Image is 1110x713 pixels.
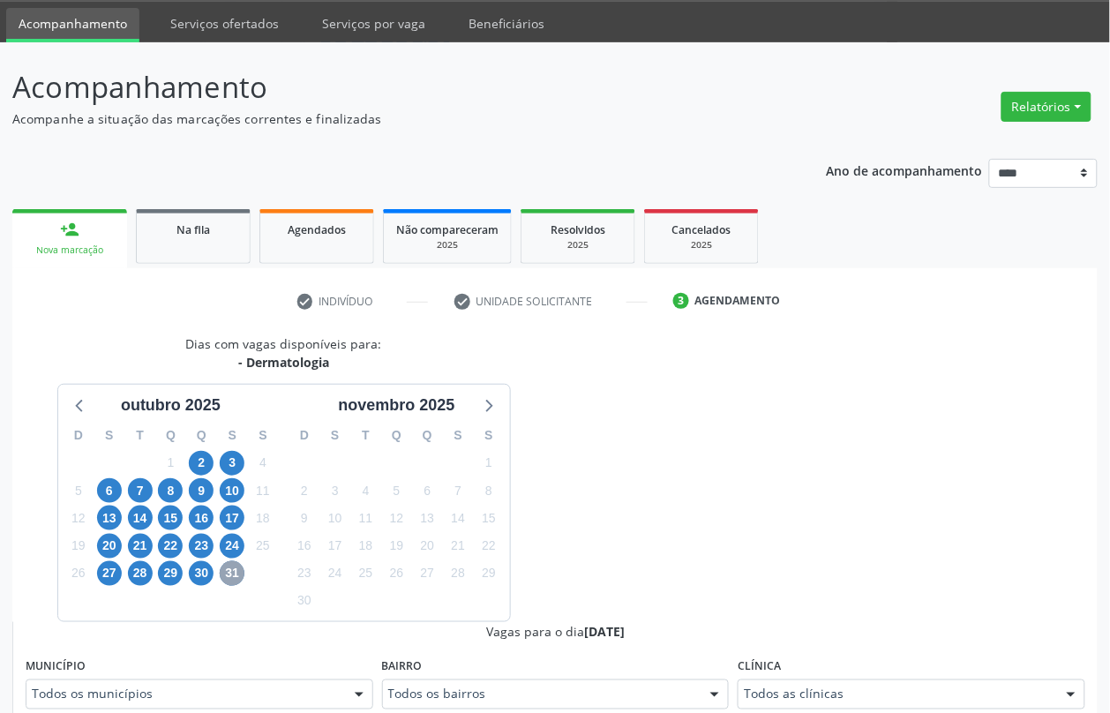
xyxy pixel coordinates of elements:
span: quinta-feira, 16 de outubro de 2025 [189,506,214,530]
div: Agendamento [695,293,781,309]
div: S [319,422,350,449]
span: quarta-feira, 5 de novembro de 2025 [384,478,409,503]
span: domingo, 9 de novembro de 2025 [292,506,317,530]
span: segunda-feira, 13 de outubro de 2025 [97,506,122,530]
span: quarta-feira, 1 de outubro de 2025 [158,451,183,476]
span: quarta-feira, 19 de novembro de 2025 [384,534,409,559]
span: quarta-feira, 12 de novembro de 2025 [384,506,409,530]
span: domingo, 23 de novembro de 2025 [292,561,317,586]
div: novembro 2025 [331,394,461,417]
a: Acompanhamento [6,8,139,42]
span: segunda-feira, 17 de novembro de 2025 [323,534,348,559]
span: quinta-feira, 13 de novembro de 2025 [415,506,439,530]
div: 2025 [396,238,499,251]
span: terça-feira, 4 de novembro de 2025 [354,478,379,503]
span: domingo, 26 de outubro de 2025 [66,561,91,586]
span: sábado, 22 de novembro de 2025 [476,534,501,559]
span: segunda-feira, 3 de novembro de 2025 [323,478,348,503]
label: Município [26,653,86,680]
span: sexta-feira, 3 de outubro de 2025 [220,451,244,476]
span: sábado, 8 de novembro de 2025 [476,478,501,503]
label: Bairro [382,653,423,680]
span: sexta-feira, 14 de novembro de 2025 [446,506,470,530]
span: Todos os municípios [32,686,337,703]
span: quinta-feira, 9 de outubro de 2025 [189,478,214,503]
span: Resolvidos [551,222,605,237]
span: quinta-feira, 27 de novembro de 2025 [415,561,439,586]
span: sexta-feira, 21 de novembro de 2025 [446,534,470,559]
span: segunda-feira, 20 de outubro de 2025 [97,534,122,559]
span: terça-feira, 28 de outubro de 2025 [128,561,153,586]
div: Dias com vagas disponíveis para: [186,334,382,372]
div: Nova marcação [25,244,115,257]
span: segunda-feira, 6 de outubro de 2025 [97,478,122,503]
span: sábado, 1 de novembro de 2025 [476,451,501,476]
div: S [217,422,248,449]
span: sexta-feira, 7 de novembro de 2025 [446,478,470,503]
span: segunda-feira, 10 de novembro de 2025 [323,506,348,530]
a: Serviços ofertados [158,8,291,39]
span: terça-feira, 14 de outubro de 2025 [128,506,153,530]
div: 3 [673,293,689,309]
div: S [248,422,279,449]
span: domingo, 2 de novembro de 2025 [292,478,317,503]
div: Q [155,422,186,449]
span: domingo, 30 de novembro de 2025 [292,589,317,613]
div: T [350,422,381,449]
span: domingo, 12 de outubro de 2025 [66,506,91,530]
span: quinta-feira, 2 de outubro de 2025 [189,451,214,476]
span: Todos os bairros [388,686,694,703]
span: Agendados [288,222,346,237]
span: domingo, 16 de novembro de 2025 [292,534,317,559]
a: Serviços por vaga [310,8,438,39]
span: Cancelados [672,222,731,237]
span: [DATE] [584,623,625,640]
span: terça-feira, 25 de novembro de 2025 [354,561,379,586]
div: S [474,422,505,449]
div: - Dermatologia [186,353,382,372]
div: S [443,422,474,449]
div: T [124,422,155,449]
button: Relatórios [1001,92,1091,122]
span: sábado, 11 de outubro de 2025 [251,478,275,503]
span: terça-feira, 7 de outubro de 2025 [128,478,153,503]
span: quarta-feira, 29 de outubro de 2025 [158,561,183,586]
div: 2025 [534,238,622,251]
div: D [289,422,320,449]
span: sexta-feira, 10 de outubro de 2025 [220,478,244,503]
div: D [64,422,94,449]
span: quinta-feira, 20 de novembro de 2025 [415,534,439,559]
div: 2025 [657,238,746,251]
span: sábado, 15 de novembro de 2025 [476,506,501,530]
span: sexta-feira, 17 de outubro de 2025 [220,506,244,530]
span: domingo, 19 de outubro de 2025 [66,534,91,559]
span: sábado, 18 de outubro de 2025 [251,506,275,530]
p: Acompanhe a situação das marcações correntes e finalizadas [12,109,772,128]
span: segunda-feira, 27 de outubro de 2025 [97,561,122,586]
div: Q [186,422,217,449]
div: outubro 2025 [114,394,228,417]
div: Q [381,422,412,449]
span: quarta-feira, 15 de outubro de 2025 [158,506,183,530]
span: quarta-feira, 8 de outubro de 2025 [158,478,183,503]
label: Clínica [738,653,781,680]
span: sábado, 25 de outubro de 2025 [251,534,275,559]
span: Todos as clínicas [744,686,1049,703]
p: Ano de acompanhamento [827,159,983,181]
a: Beneficiários [456,8,557,39]
p: Acompanhamento [12,65,772,109]
span: terça-feira, 18 de novembro de 2025 [354,534,379,559]
span: sexta-feira, 28 de novembro de 2025 [446,561,470,586]
span: Não compareceram [396,222,499,237]
div: person_add [60,220,79,239]
span: sábado, 29 de novembro de 2025 [476,561,501,586]
span: sábado, 4 de outubro de 2025 [251,451,275,476]
span: domingo, 5 de outubro de 2025 [66,478,91,503]
span: sexta-feira, 24 de outubro de 2025 [220,534,244,559]
span: terça-feira, 21 de outubro de 2025 [128,534,153,559]
span: sexta-feira, 31 de outubro de 2025 [220,561,244,586]
div: Vagas para o dia [26,622,1085,641]
span: quinta-feira, 6 de novembro de 2025 [415,478,439,503]
span: Na fila [176,222,210,237]
span: terça-feira, 11 de novembro de 2025 [354,506,379,530]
